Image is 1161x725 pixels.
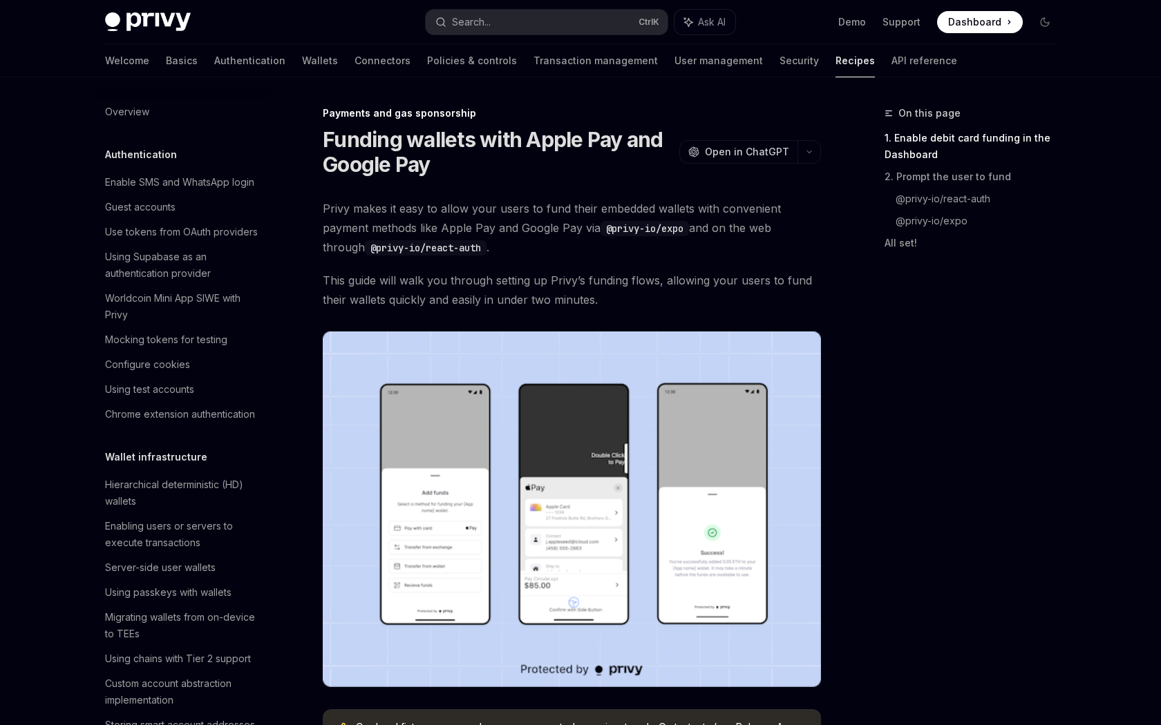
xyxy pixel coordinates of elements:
a: Use tokens from OAuth providers [94,220,271,244]
a: Guest accounts [94,195,271,220]
a: Enable SMS and WhatsApp login [94,170,271,195]
h5: Authentication [105,146,177,163]
a: All set! [885,232,1067,254]
div: Enabling users or servers to execute transactions [105,518,263,551]
code: @privy-io/expo [601,221,689,236]
a: Overview [94,99,271,124]
div: Payments and gas sponsorship [323,106,821,120]
button: Search...CtrlK [426,10,668,35]
a: Hierarchical deterministic (HD) wallets [94,472,271,514]
a: Basics [166,44,198,77]
div: Custom account abstraction implementation [105,675,263,708]
a: @privy-io/react-auth [896,188,1067,210]
div: Chrome extension authentication [105,406,255,423]
div: Overview [105,104,149,120]
a: Configure cookies [94,352,271,377]
div: Using passkeys with wallets [105,584,232,601]
div: Server-side user wallets [105,559,216,576]
a: Chrome extension authentication [94,402,271,427]
a: 2. Prompt the user to fund [885,166,1067,188]
a: Connectors [355,44,410,77]
a: Using passkeys with wallets [94,580,271,605]
span: On this page [898,105,961,122]
a: Support [882,15,921,29]
a: Migrating wallets from on-device to TEEs [94,605,271,646]
a: @privy-io/expo [896,210,1067,232]
div: Mocking tokens for testing [105,331,227,348]
a: Security [780,44,819,77]
img: card-based-funding [323,331,821,687]
div: Using test accounts [105,381,194,398]
h1: Funding wallets with Apple Pay and Google Pay [323,127,674,177]
a: Recipes [836,44,875,77]
span: Ctrl K [639,17,659,28]
a: Using test accounts [94,377,271,402]
div: Use tokens from OAuth providers [105,224,258,240]
span: Open in ChatGPT [705,145,789,159]
div: Migrating wallets from on-device to TEEs [105,609,263,642]
div: Guest accounts [105,199,176,215]
button: Open in ChatGPT [679,140,797,164]
div: Worldcoin Mini App SIWE with Privy [105,290,263,323]
a: Custom account abstraction implementation [94,671,271,713]
span: Dashboard [948,15,1001,29]
a: Using Supabase as an authentication provider [94,244,271,286]
a: User management [674,44,763,77]
a: Enabling users or servers to execute transactions [94,514,271,555]
button: Ask AI [674,10,735,35]
div: Configure cookies [105,356,190,373]
a: API reference [891,44,957,77]
button: Toggle dark mode [1034,11,1056,33]
div: Using chains with Tier 2 support [105,650,251,667]
span: This guide will walk you through setting up Privy’s funding flows, allowing your users to fund th... [323,271,821,309]
div: Search... [452,14,491,30]
a: Authentication [214,44,285,77]
a: Demo [838,15,866,29]
a: Mocking tokens for testing [94,327,271,352]
a: Wallets [302,44,338,77]
div: Enable SMS and WhatsApp login [105,174,254,191]
a: Dashboard [937,11,1023,33]
a: Transaction management [534,44,658,77]
img: dark logo [105,12,191,32]
span: Ask AI [698,15,726,29]
code: @privy-io/react-auth [365,240,487,255]
h5: Wallet infrastructure [105,449,207,465]
span: Privy makes it easy to allow your users to fund their embedded wallets with convenient payment me... [323,199,821,257]
a: Using chains with Tier 2 support [94,646,271,671]
div: Hierarchical deterministic (HD) wallets [105,476,263,510]
a: Policies & controls [427,44,517,77]
a: Welcome [105,44,149,77]
a: Server-side user wallets [94,555,271,580]
div: Using Supabase as an authentication provider [105,249,263,282]
a: Worldcoin Mini App SIWE with Privy [94,286,271,327]
a: 1. Enable debit card funding in the Dashboard [885,127,1067,166]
